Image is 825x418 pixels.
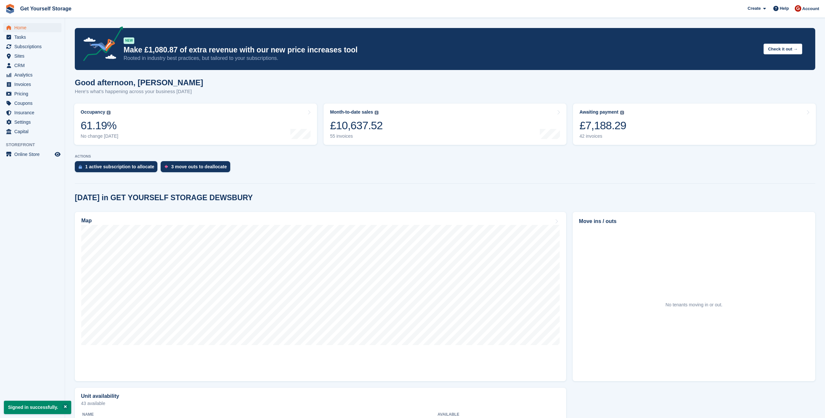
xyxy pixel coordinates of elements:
[3,42,61,51] a: menu
[81,109,105,115] div: Occupancy
[75,212,566,381] a: Map
[3,108,61,117] a: menu
[14,127,53,136] span: Capital
[573,104,816,145] a: Awaiting payment £7,188.29 42 invoices
[81,119,118,132] div: 61.19%
[107,111,111,115] img: icon-info-grey-7440780725fd019a000dd9b08b2336e03edf1995a4989e88bcd33f0948082b44.svg
[579,217,809,225] h2: Move ins / outs
[330,109,373,115] div: Month-to-date sales
[666,301,723,308] div: No tenants moving in or out.
[14,80,53,89] span: Invoices
[780,5,789,12] span: Help
[748,5,761,12] span: Create
[79,165,82,169] img: active_subscription_to_allocate_icon-d502201f5373d7db506a760aba3b589e785aa758c864c3986d89f69b8ff3...
[78,26,123,63] img: price-adjustments-announcement-icon-8257ccfd72463d97f412b2fc003d46551f7dbcb40ab6d574587a9cd5c0d94...
[85,164,154,169] div: 1 active subscription to allocate
[14,61,53,70] span: CRM
[795,5,801,12] img: James Brocklehurst
[3,127,61,136] a: menu
[14,70,53,79] span: Analytics
[81,393,119,399] h2: Unit availability
[3,33,61,42] a: menu
[14,99,53,108] span: Coupons
[579,133,626,139] div: 42 invoices
[3,51,61,61] a: menu
[14,23,53,32] span: Home
[81,133,118,139] div: No change [DATE]
[764,44,802,54] button: Check it out →
[4,401,71,414] p: Signed in successfully.
[75,88,203,95] p: Here's what's happening across your business [DATE]
[14,51,53,61] span: Sites
[171,164,227,169] div: 3 move outs to deallocate
[330,119,383,132] div: £10,637.52
[620,111,624,115] img: icon-info-grey-7440780725fd019a000dd9b08b2336e03edf1995a4989e88bcd33f0948082b44.svg
[324,104,566,145] a: Month-to-date sales £10,637.52 55 invoices
[3,118,61,127] a: menu
[14,42,53,51] span: Subscriptions
[6,142,65,148] span: Storefront
[330,133,383,139] div: 55 invoices
[14,33,53,42] span: Tasks
[579,109,619,115] div: Awaiting payment
[579,119,626,132] div: £7,188.29
[3,70,61,79] a: menu
[3,99,61,108] a: menu
[3,61,61,70] a: menu
[14,150,53,159] span: Online Store
[75,78,203,87] h1: Good afternoon, [PERSON_NAME]
[3,23,61,32] a: menu
[124,55,758,62] p: Rooted in industry best practices, but tailored to your subscriptions.
[375,111,379,115] img: icon-info-grey-7440780725fd019a000dd9b08b2336e03edf1995a4989e88bcd33f0948082b44.svg
[75,161,161,175] a: 1 active subscription to allocate
[161,161,233,175] a: 3 move outs to deallocate
[124,37,134,44] div: NEW
[74,104,317,145] a: Occupancy 61.19% No change [DATE]
[802,6,819,12] span: Account
[3,150,61,159] a: menu
[165,165,168,169] img: move_outs_to_deallocate_icon-f764333ba52eb49d3ac5e1228854f67142a1ed5810a6f6cc68b1a99e826820c5.svg
[5,4,15,14] img: stora-icon-8386f47178a22dfd0bd8f6a31ec36ba5ce8667c1dd55bd0f319d3a0aa187defe.svg
[124,45,758,55] p: Make £1,080.87 of extra revenue with our new price increases tool
[18,3,74,14] a: Get Yourself Storage
[81,401,560,406] p: 43 available
[3,89,61,98] a: menu
[14,89,53,98] span: Pricing
[54,150,61,158] a: Preview store
[3,80,61,89] a: menu
[75,154,815,159] p: ACTIONS
[14,108,53,117] span: Insurance
[14,118,53,127] span: Settings
[75,193,253,202] h2: [DATE] in GET YOURSELF STORAGE DEWSBURY
[81,218,92,224] h2: Map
